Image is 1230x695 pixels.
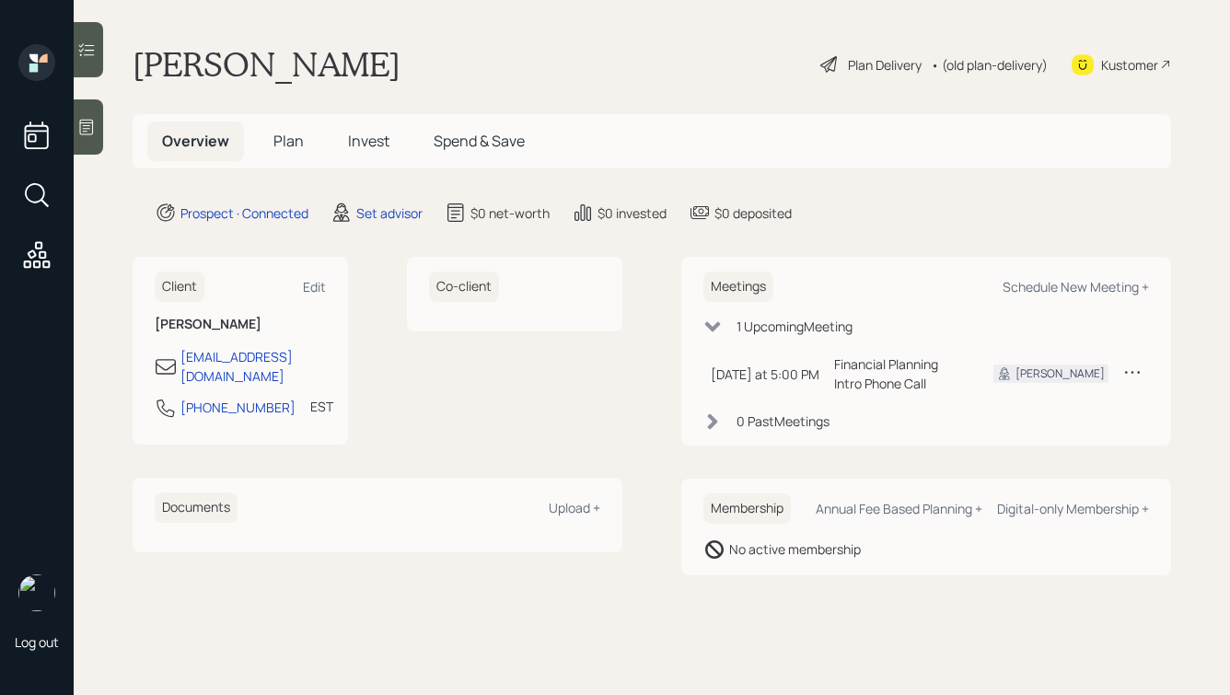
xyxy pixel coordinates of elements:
div: [EMAIL_ADDRESS][DOMAIN_NAME] [180,347,326,386]
div: Plan Delivery [848,55,922,75]
div: Log out [15,633,59,651]
span: Spend & Save [434,131,525,151]
div: EST [310,397,333,416]
div: Set advisor [356,203,423,223]
div: Annual Fee Based Planning + [816,500,982,517]
div: Edit [303,278,326,295]
div: [PHONE_NUMBER] [180,398,296,417]
span: Invest [348,131,389,151]
div: Financial Planning Intro Phone Call [834,354,964,393]
h6: Co-client [429,272,499,302]
h6: Documents [155,492,238,523]
div: Upload + [549,499,600,516]
div: [DATE] at 5:00 PM [711,365,819,384]
div: 1 Upcoming Meeting [737,317,853,336]
div: Kustomer [1101,55,1158,75]
div: Digital-only Membership + [997,500,1149,517]
div: $0 deposited [714,203,792,223]
div: No active membership [729,539,861,559]
div: • (old plan-delivery) [931,55,1048,75]
div: Schedule New Meeting + [1003,278,1149,295]
div: 0 Past Meeting s [737,411,830,431]
div: $0 invested [598,203,667,223]
div: [PERSON_NAME] [1015,365,1105,382]
span: Overview [162,131,229,151]
div: $0 net-worth [470,203,550,223]
h6: Membership [703,493,791,524]
img: hunter_neumayer.jpg [18,574,55,611]
h6: Client [155,272,204,302]
span: Plan [273,131,304,151]
div: Prospect · Connected [180,203,308,223]
h6: [PERSON_NAME] [155,317,326,332]
h6: Meetings [703,272,773,302]
h1: [PERSON_NAME] [133,44,400,85]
